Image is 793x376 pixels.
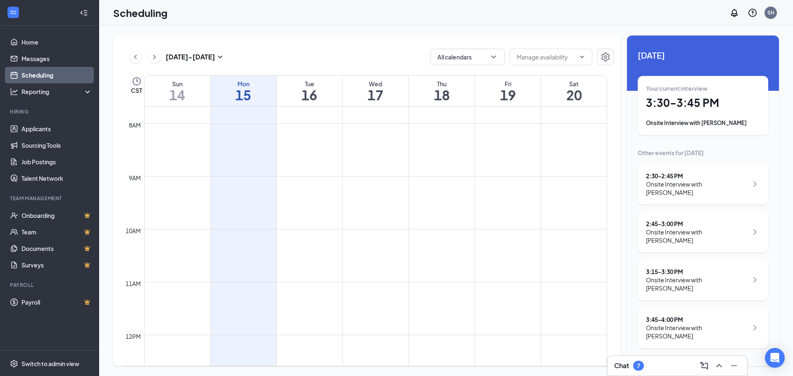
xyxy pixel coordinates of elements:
[712,359,726,372] button: ChevronUp
[277,88,342,102] h1: 16
[21,154,92,170] a: Job Postings
[124,332,142,341] div: 12pm
[729,361,739,371] svg: Minimize
[21,170,92,187] a: Talent Network
[409,88,475,102] h1: 18
[750,227,760,237] svg: ChevronRight
[489,53,498,61] svg: ChevronDown
[646,228,748,244] div: Onsite Interview with [PERSON_NAME]
[750,275,760,285] svg: ChevronRight
[699,361,709,371] svg: ComposeMessage
[750,179,760,189] svg: ChevronRight
[646,180,748,196] div: Onsite Interview with [PERSON_NAME]
[517,52,575,61] input: Manage availability
[646,324,748,340] div: Onsite Interview with [PERSON_NAME]
[729,8,739,18] svg: Notifications
[21,87,93,96] div: Reporting
[767,9,774,16] div: SH
[597,49,614,65] button: Settings
[646,172,748,180] div: 2:30 - 2:45 PM
[9,8,17,17] svg: WorkstreamLogo
[150,52,159,62] svg: ChevronRight
[10,108,90,115] div: Hiring
[646,84,760,92] div: Your current interview
[145,80,210,88] div: Sun
[132,76,142,86] svg: Clock
[698,359,711,372] button: ComposeMessage
[127,121,142,130] div: 8am
[646,96,760,110] h1: 3:30 - 3:45 PM
[614,361,629,370] h3: Chat
[21,34,92,50] a: Home
[646,267,748,276] div: 3:15 - 3:30 PM
[750,323,760,333] svg: ChevronRight
[409,76,475,106] a: September 18, 2025
[215,52,225,62] svg: SmallChevronDown
[211,80,276,88] div: Mon
[646,119,760,127] div: Onsite Interview with [PERSON_NAME]
[10,281,90,289] div: Payroll
[646,276,748,292] div: Onsite Interview with [PERSON_NAME]
[21,137,92,154] a: Sourcing Tools
[148,51,161,63] button: ChevronRight
[475,80,541,88] div: Fri
[638,149,768,157] div: Other events for [DATE]
[579,54,585,60] svg: ChevronDown
[80,9,88,17] svg: Collapse
[129,51,142,63] button: ChevronLeft
[145,76,210,106] a: September 14, 2025
[10,87,18,96] svg: Analysis
[21,359,79,368] div: Switch to admin view
[10,195,90,202] div: Team Management
[343,76,408,106] a: September 17, 2025
[541,76,607,106] a: September 20, 2025
[10,359,18,368] svg: Settings
[646,315,748,324] div: 3:45 - 4:00 PM
[127,173,142,182] div: 9am
[131,86,142,95] span: CST
[21,121,92,137] a: Applicants
[21,50,92,67] a: Messages
[638,49,768,61] span: [DATE]
[21,257,92,273] a: SurveysCrown
[541,88,607,102] h1: 20
[21,67,92,83] a: Scheduling
[541,80,607,88] div: Sat
[430,49,505,65] button: All calendarsChevronDown
[409,80,475,88] div: Thu
[211,76,276,106] a: September 15, 2025
[727,359,741,372] button: Minimize
[343,80,408,88] div: Wed
[714,361,724,371] svg: ChevronUp
[277,80,342,88] div: Tue
[343,88,408,102] h1: 17
[124,226,142,235] div: 10am
[145,88,210,102] h1: 14
[211,88,276,102] h1: 15
[601,52,610,62] svg: Settings
[131,52,140,62] svg: ChevronLeft
[113,6,168,20] h1: Scheduling
[277,76,342,106] a: September 16, 2025
[21,294,92,310] a: PayrollCrown
[124,279,142,288] div: 11am
[748,8,757,18] svg: QuestionInfo
[637,362,640,369] div: 7
[166,52,215,61] h3: [DATE] - [DATE]
[21,240,92,257] a: DocumentsCrown
[475,88,541,102] h1: 19
[21,207,92,224] a: OnboardingCrown
[765,348,785,368] div: Open Intercom Messenger
[21,224,92,240] a: TeamCrown
[646,220,748,228] div: 2:45 - 3:00 PM
[475,76,541,106] a: September 19, 2025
